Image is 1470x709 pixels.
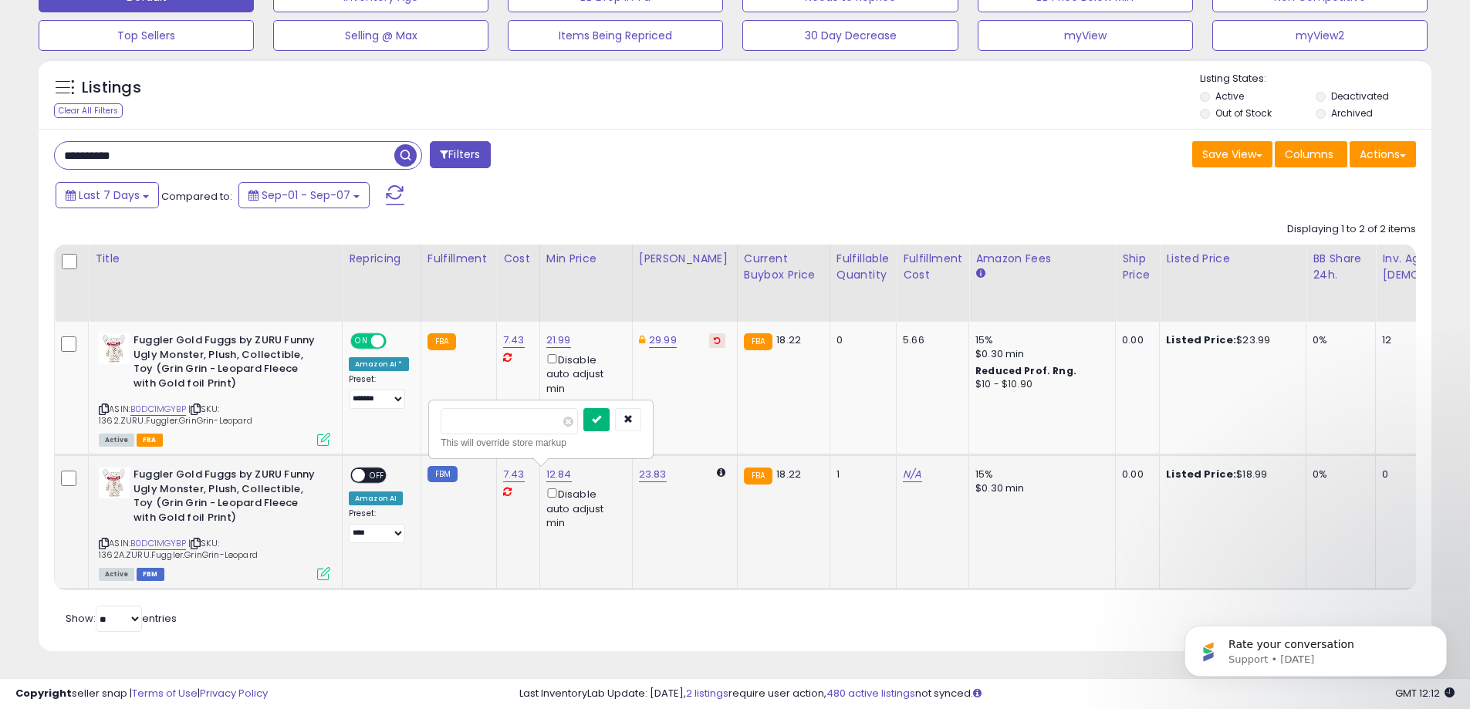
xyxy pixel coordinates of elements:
div: Last InventoryLab Update: [DATE], require user action, not synced. [519,687,1455,701]
div: $0.30 min [975,347,1103,361]
a: 7.43 [503,333,525,348]
div: Repricing [349,251,414,267]
div: $18.99 [1166,468,1294,481]
div: Cost [503,251,533,267]
small: FBA [744,333,772,350]
b: Fuggler Gold Fuggs by ZURU Funny Ugly Monster, Plush, Collectible, Toy (Grin Grin - Leopard Fleec... [133,468,321,528]
a: Terms of Use [132,686,198,701]
button: 30 Day Decrease [742,20,958,51]
div: 15% [975,333,1103,347]
div: Amazon AI * [349,357,409,371]
div: Amazon AI [349,491,403,505]
div: $0.30 min [975,481,1103,495]
strong: Copyright [15,686,72,701]
button: Save View [1192,141,1272,167]
span: 18.22 [776,467,801,481]
label: Deactivated [1331,89,1389,103]
label: Out of Stock [1215,106,1272,120]
small: FBA [427,333,456,350]
button: Columns [1275,141,1347,167]
div: This will override store markup [441,435,641,451]
a: Privacy Policy [200,686,268,701]
div: Min Price [546,251,626,267]
span: FBA [137,434,163,447]
a: 12.84 [546,467,572,482]
span: All listings currently available for purchase on Amazon [99,434,134,447]
button: myView2 [1212,20,1428,51]
div: ASIN: [99,333,330,444]
button: myView [978,20,1193,51]
a: 29.99 [649,333,677,348]
small: FBA [744,468,772,484]
div: Preset: [349,374,409,409]
span: All listings currently available for purchase on Amazon [99,568,134,581]
div: 15% [975,468,1103,481]
a: 2 listings [686,686,728,701]
span: Show: entries [66,611,177,626]
div: $23.99 [1166,333,1294,347]
div: 0% [1313,333,1364,347]
b: Reduced Prof. Rng. [975,364,1076,377]
button: Sep-01 - Sep-07 [238,182,370,208]
span: Compared to: [161,189,232,204]
a: 7.43 [503,467,525,482]
div: Fulfillable Quantity [836,251,890,283]
span: | SKU: 1362.ZURU.Fuggler.GrinGrin-Leopard [99,403,252,426]
div: Current Buybox Price [744,251,823,283]
b: Listed Price: [1166,467,1236,481]
div: [PERSON_NAME] [639,251,731,267]
span: OFF [384,335,409,348]
div: BB Share 24h. [1313,251,1369,283]
div: $10 - $10.90 [975,378,1103,391]
span: | SKU: 1362A.ZURU.Fuggler.GrinGrin-Leopard [99,537,258,560]
button: Filters [430,141,490,168]
div: 0 [836,333,884,347]
a: N/A [903,467,921,482]
span: FBM [137,568,164,581]
div: Ship Price [1122,251,1153,283]
b: Fuggler Gold Fuggs by ZURU Funny Ugly Monster, Plush, Collectible, Toy (Grin Grin - Leopard Fleec... [133,333,321,394]
div: Clear All Filters [54,103,123,118]
div: Disable auto adjust min [546,485,620,530]
iframe: Intercom notifications message [1161,593,1470,701]
button: Items Being Repriced [508,20,723,51]
p: Listing States: [1200,72,1431,86]
span: OFF [365,469,390,482]
img: 41sSQRG7RiL._SL40_.jpg [99,468,130,498]
span: Last 7 Days [79,187,140,203]
h5: Listings [82,77,141,99]
div: Title [95,251,336,267]
img: 41sSQRG7RiL._SL40_.jpg [99,333,130,364]
div: 0.00 [1122,468,1147,481]
label: Archived [1331,106,1373,120]
small: Amazon Fees. [975,267,985,281]
button: Top Sellers [39,20,254,51]
div: Preset: [349,508,409,543]
a: 480 active listings [826,686,915,701]
div: Fulfillment Cost [903,251,962,283]
div: Listed Price [1166,251,1299,267]
a: 23.83 [639,467,667,482]
div: ASIN: [99,468,330,579]
div: Displaying 1 to 2 of 2 items [1287,222,1416,237]
a: B0DC1MGYBP [130,403,186,416]
span: Columns [1285,147,1333,162]
span: ON [352,335,371,348]
span: 18.22 [776,333,801,347]
div: 0.00 [1122,333,1147,347]
button: Actions [1350,141,1416,167]
a: B0DC1MGYBP [130,537,186,550]
div: 5.66 [903,333,957,347]
button: Last 7 Days [56,182,159,208]
small: FBM [427,466,458,482]
div: Amazon Fees [975,251,1109,267]
div: 1 [836,468,884,481]
a: 21.99 [546,333,571,348]
label: Active [1215,89,1244,103]
b: Listed Price: [1166,333,1236,347]
button: Selling @ Max [273,20,488,51]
